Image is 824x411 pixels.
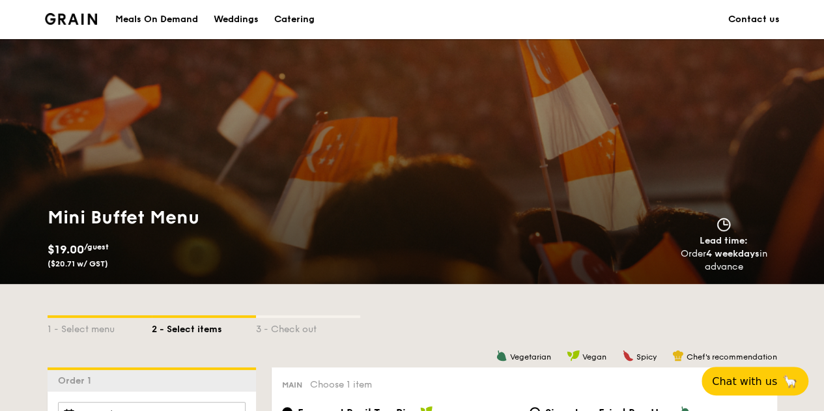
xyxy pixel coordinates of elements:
[45,13,98,25] img: Grain
[706,248,760,259] strong: 4 weekdays
[712,375,777,388] span: Chat with us
[84,242,109,251] span: /guest
[496,350,507,361] img: icon-vegetarian.fe4039eb.svg
[782,374,798,389] span: 🦙
[152,318,256,336] div: 2 - Select items
[714,218,733,232] img: icon-clock.2db775ea.svg
[687,352,777,361] span: Chef's recommendation
[282,380,302,390] span: Main
[636,352,657,361] span: Spicy
[622,350,634,361] img: icon-spicy.37a8142b.svg
[58,375,96,386] span: Order 1
[48,242,84,257] span: $19.00
[45,13,98,25] a: Logotype
[567,350,580,361] img: icon-vegan.f8ff3823.svg
[48,318,152,336] div: 1 - Select menu
[582,352,606,361] span: Vegan
[48,206,407,229] h1: Mini Buffet Menu
[256,318,360,336] div: 3 - Check out
[510,352,551,361] span: Vegetarian
[672,350,684,361] img: icon-chef-hat.a58ddaea.svg
[702,367,808,395] button: Chat with us🦙
[666,248,782,274] div: Order in advance
[700,235,748,246] span: Lead time:
[48,259,108,268] span: ($20.71 w/ GST)
[310,379,372,390] span: Choose 1 item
